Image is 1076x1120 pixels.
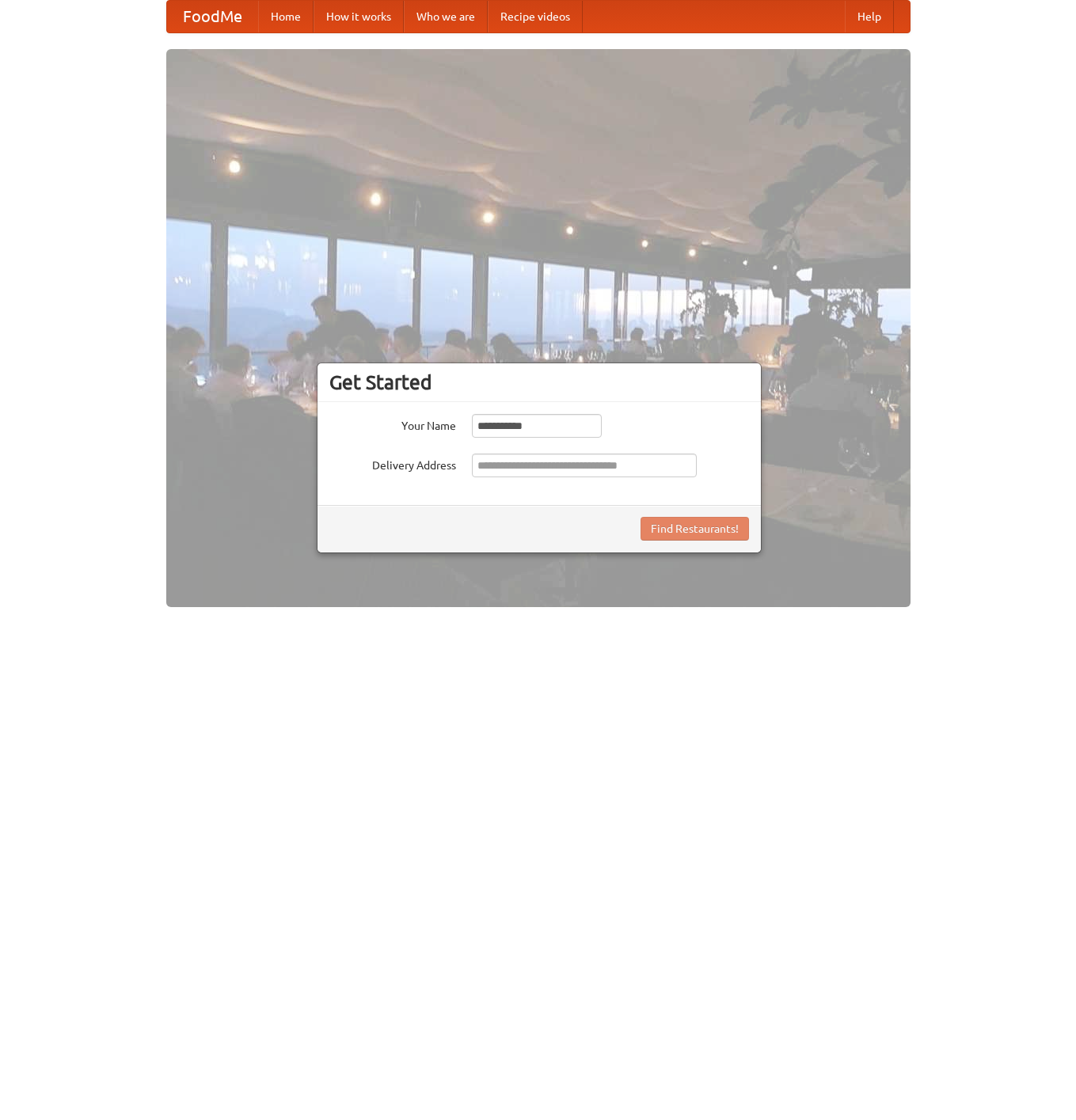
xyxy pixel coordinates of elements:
[329,370,749,394] h3: Get Started
[167,1,258,32] a: FoodMe
[258,1,314,32] a: Home
[404,1,488,32] a: Who we are
[329,454,456,473] label: Delivery Address
[845,1,894,32] a: Help
[641,517,749,541] button: Find Restaurants!
[329,414,456,434] label: Your Name
[314,1,404,32] a: How it works
[488,1,583,32] a: Recipe videos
